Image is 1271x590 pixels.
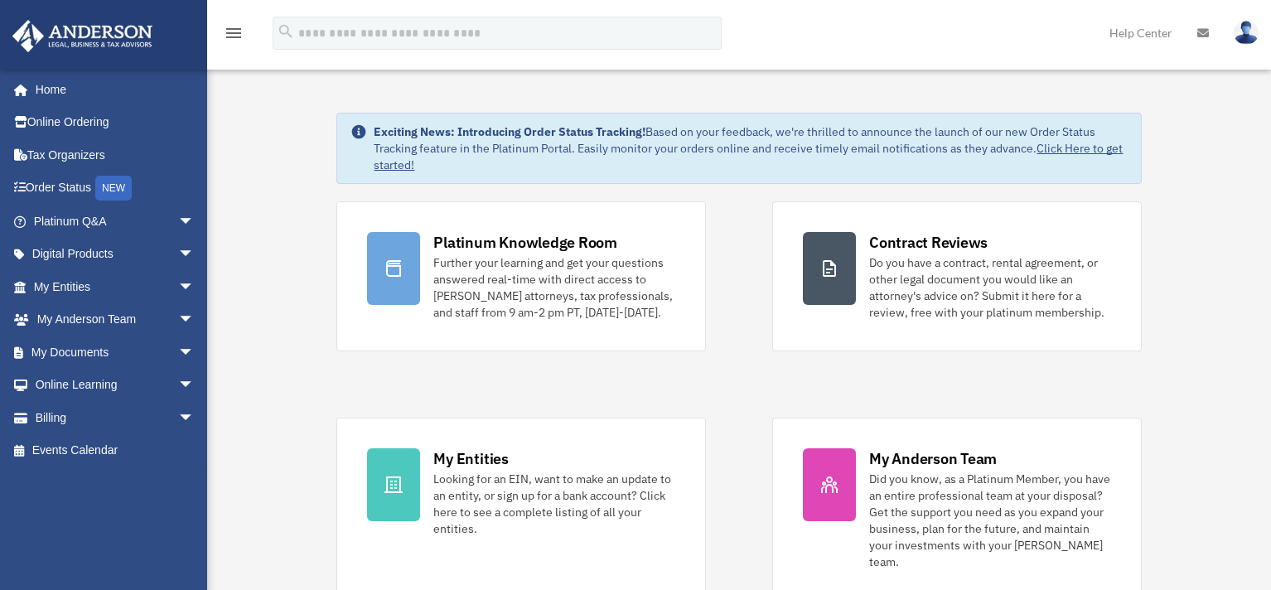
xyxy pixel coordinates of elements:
[772,201,1142,351] a: Contract Reviews Do you have a contract, rental agreement, or other legal document you would like...
[224,29,244,43] a: menu
[7,20,157,52] img: Anderson Advisors Platinum Portal
[12,336,220,369] a: My Documentsarrow_drop_down
[433,254,675,321] div: Further your learning and get your questions answered real-time with direct access to [PERSON_NAM...
[12,401,220,434] a: Billingarrow_drop_down
[433,471,675,537] div: Looking for an EIN, want to make an update to an entity, or sign up for a bank account? Click her...
[178,369,211,403] span: arrow_drop_down
[433,448,508,469] div: My Entities
[869,448,997,469] div: My Anderson Team
[374,124,645,139] strong: Exciting News: Introducing Order Status Tracking!
[12,172,220,206] a: Order StatusNEW
[12,238,220,271] a: Digital Productsarrow_drop_down
[1234,21,1259,45] img: User Pic
[178,270,211,304] span: arrow_drop_down
[433,232,617,253] div: Platinum Knowledge Room
[374,123,1127,173] div: Based on your feedback, we're thrilled to announce the launch of our new Order Status Tracking fe...
[374,141,1123,172] a: Click Here to get started!
[12,434,220,467] a: Events Calendar
[224,23,244,43] i: menu
[12,303,220,336] a: My Anderson Teamarrow_drop_down
[178,303,211,337] span: arrow_drop_down
[178,401,211,435] span: arrow_drop_down
[178,205,211,239] span: arrow_drop_down
[12,106,220,139] a: Online Ordering
[869,254,1111,321] div: Do you have a contract, rental agreement, or other legal document you would like an attorney's ad...
[869,471,1111,570] div: Did you know, as a Platinum Member, you have an entire professional team at your disposal? Get th...
[178,336,211,370] span: arrow_drop_down
[12,73,211,106] a: Home
[869,232,988,253] div: Contract Reviews
[336,201,706,351] a: Platinum Knowledge Room Further your learning and get your questions answered real-time with dire...
[277,22,295,41] i: search
[12,138,220,172] a: Tax Organizers
[12,369,220,402] a: Online Learningarrow_drop_down
[178,238,211,272] span: arrow_drop_down
[12,270,220,303] a: My Entitiesarrow_drop_down
[95,176,132,201] div: NEW
[12,205,220,238] a: Platinum Q&Aarrow_drop_down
